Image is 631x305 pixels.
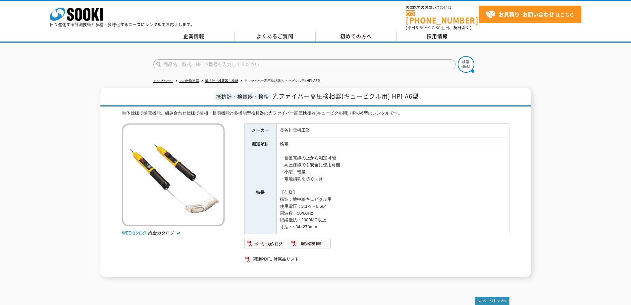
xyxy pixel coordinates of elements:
[288,238,331,249] img: 取扱説明書
[406,10,479,24] a: [PHONE_NUMBER]
[276,137,509,151] td: 検電
[50,23,195,27] p: 日々進化する計測技術と多種・多様化するニーズにレンタルでお応えします。
[485,10,574,20] span: はこちら
[122,230,147,236] img: webカタログ
[458,56,474,73] img: btn_search.png
[244,137,276,151] th: 測定項目
[316,32,397,41] a: 初めての方へ
[272,92,419,101] span: 光ファイバー高圧検相器(キュービクル用) HPI-A6型
[244,123,276,137] th: メーカー
[122,110,509,117] div: 単体仕様で検電機能、組み合わせ仕様で検相・相順機能と多機能型検相器の光ファイバー高圧検相器(キュービクル用) HPI-A6型のレンタルです。
[397,32,478,41] a: 採用情報
[276,123,509,137] td: 長谷川電機工業
[479,6,581,23] a: お見積り･お問い合わせはこちら
[153,79,173,83] a: トップページ
[499,10,554,18] strong: お見積り･お問い合わせ
[406,25,471,31] span: (平日 ～ 土日、祝日除く)
[205,79,238,83] a: 抵抗計・検電器・検相
[235,32,316,41] a: よくあるご質問
[276,151,509,234] td: ・被覆電線の上から測定可能 ・高圧裸線でも安全に使用可能 ・小型、軽量 ・電池消耗を防ぐ回路 【仕様】 構造：地中線キュビクル用 使用電圧：3.3㎸～6.6㎸ 周波数：50/60Hz 絶縁抵抗：...
[153,32,235,41] a: 企業情報
[416,25,425,31] span: 8:50
[153,59,456,69] input: 商品名、型式、NETIS番号を入力してください
[406,6,479,10] span: お電話でのお問い合わせは
[214,93,271,100] span: 抵抗計・検電器・検相
[244,243,288,248] a: メーカーカタログ
[244,238,288,249] img: メーカーカタログ
[148,230,181,235] a: 総合カタログ
[244,151,276,234] th: 特長
[244,255,509,264] a: 関連PDF1 付属品リスト
[288,243,331,248] a: 取扱説明書
[340,33,372,40] span: 初めての方へ
[122,123,225,226] img: 光ファイバー高圧検相器(キュービクル用) HPI-A6型
[179,79,199,83] a: その他測定器
[239,78,321,85] li: 光ファイバー高圧検相器(キュービクル用) HPI-A6型
[429,25,441,31] span: 17:30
